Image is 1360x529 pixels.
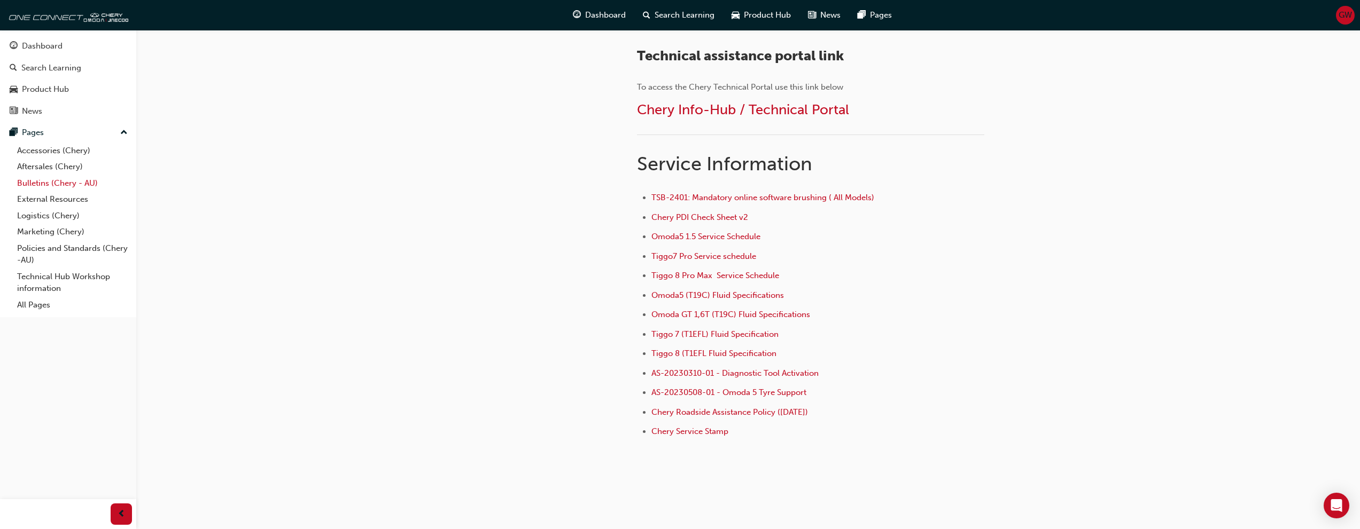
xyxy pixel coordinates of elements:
a: AS-20230508-01 - Omoda 5 Tyre Support [651,388,806,397]
span: news-icon [808,9,816,22]
a: car-iconProduct Hub [723,4,799,26]
a: News [4,101,132,121]
a: Product Hub [4,80,132,99]
button: GW [1336,6,1355,25]
span: Search Learning [655,9,714,21]
span: search-icon [10,64,17,73]
div: Product Hub [22,83,69,96]
a: Aftersales (Chery) [13,159,132,175]
span: To access the Chery Technical Portal use this link below [637,82,843,92]
a: Technical Hub Workshop information [13,269,132,297]
div: News [22,105,42,117]
span: Technical assistance portal link [637,48,844,64]
a: Chery Info-Hub / Technical Portal [637,101,849,118]
span: up-icon [120,126,128,140]
span: Service Information [637,152,812,175]
a: pages-iconPages [849,4,900,26]
span: car-icon [732,9,740,22]
button: Pages [4,123,132,143]
a: Marketing (Chery) [13,224,132,240]
span: car-icon [10,85,18,94]
span: Dashboard [585,9,626,21]
span: guage-icon [10,42,18,51]
a: Tiggo 8 Pro Max Service Schedule [651,271,779,280]
a: Tiggo 8 (T1EFL Fluid Specification [651,349,776,358]
a: Omoda5 1.5 Service Schedule [651,232,760,241]
span: Step 3 [637,9,693,31]
a: Bulletins (Chery - AU) [13,175,132,192]
a: Dashboard [4,36,132,56]
a: TSB-2401: Mandatory online software brushing ( All Models) [651,193,874,202]
div: Search Learning [21,62,81,74]
a: Chery Service Stamp [651,427,728,436]
span: pages-icon [10,128,18,138]
div: Dashboard [22,40,63,52]
a: All Pages [13,297,132,313]
button: DashboardSearch LearningProduct HubNews [4,34,132,123]
a: AS-20230310-01 - Diagnostic Tool Activation [651,368,819,378]
a: Tiggo 7 (T1EFL) Fluid Specification [651,329,781,339]
a: Logistics (Chery) [13,208,132,224]
a: search-iconSearch Learning [634,4,723,26]
a: Search Learning [4,58,132,78]
span: guage-icon [573,9,581,22]
a: Accessories (Chery) [13,143,132,159]
a: Omoda5 (T19C) Fluid Specifications [651,290,784,300]
span: pages-icon [858,9,866,22]
span: news-icon [10,107,18,116]
span: search-icon [643,9,650,22]
div: Open Intercom Messenger [1324,493,1349,518]
span: Product Hub [744,9,791,21]
a: guage-iconDashboard [564,4,634,26]
a: Tiggo7 Pro Service schedule [651,251,756,261]
img: oneconnect [5,4,128,26]
span: News [820,9,841,21]
a: External Resources [13,191,132,208]
a: Policies and Standards (Chery -AU) [13,240,132,269]
div: Pages [22,127,44,139]
span: prev-icon [118,508,126,521]
span: Pages [870,9,892,21]
a: Chery Roadside Assistance Policy ([DATE]) [651,407,808,417]
a: Chery PDI Check Sheet v2 [651,212,748,222]
a: news-iconNews [799,4,849,26]
a: Omoda GT 1,6T (T19C) Fluid Specifications [651,310,810,319]
span: GW [1339,9,1352,21]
